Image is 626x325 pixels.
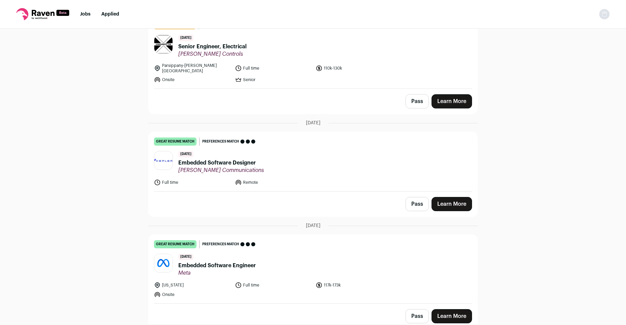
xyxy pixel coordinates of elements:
[178,167,264,174] span: [PERSON_NAME] Communications
[178,270,256,276] span: Meta
[154,158,173,163] img: 775b99079d6efd23b57d31e6fbb68c1ae7ca4f5a33a57fba1e4e6c151d921fb7.png
[306,120,320,126] span: [DATE]
[154,179,231,186] li: Full time
[178,51,246,57] span: [PERSON_NAME] Controls
[599,9,610,20] button: Open dropdown
[202,241,239,248] span: Preferences match
[202,138,239,145] span: Preferences match
[235,282,312,289] li: Full time
[154,76,231,83] li: Onsite
[316,63,393,74] li: 110k-130k
[178,261,256,270] span: Embedded Software Engineer
[154,254,173,272] img: afd10b684991f508aa7e00cdd3707b66af72d1844587f95d1f14570fec7d3b0c.jpg
[154,35,173,53] img: 3aeeab458e45b89bd04fc578803ebf7f9f72fbd17873587d7c9157cf49171e25.jpg
[406,197,429,211] button: Pass
[306,222,320,229] span: [DATE]
[235,63,312,74] li: Full time
[154,137,197,146] div: great resume match
[149,132,477,191] a: great resume match Preferences match [DATE] Embedded Software Designer [PERSON_NAME] Communicatio...
[154,291,231,298] li: Onsite
[154,63,231,74] li: Parsippany-[PERSON_NAME][GEOGRAPHIC_DATA]
[178,35,193,41] span: [DATE]
[406,94,429,108] button: Pass
[235,76,312,83] li: Senior
[235,179,312,186] li: Remote
[178,254,193,260] span: [DATE]
[154,240,197,248] div: great resume match
[432,94,472,108] a: Learn More
[80,12,90,17] a: Jobs
[178,159,264,167] span: Embedded Software Designer
[149,16,477,89] a: good resume match Preferences match [DATE] Senior Engineer, Electrical [PERSON_NAME] Controls Par...
[432,309,472,323] a: Learn More
[406,309,429,323] button: Pass
[154,282,231,289] li: [US_STATE]
[178,151,193,157] span: [DATE]
[101,12,119,17] a: Applied
[599,9,610,20] img: nopic.png
[178,43,246,51] span: Senior Engineer, Electrical
[149,235,477,303] a: great resume match Preferences match [DATE] Embedded Software Engineer Meta [US_STATE] Full time ...
[432,197,472,211] a: Learn More
[316,282,393,289] li: 117k-173k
